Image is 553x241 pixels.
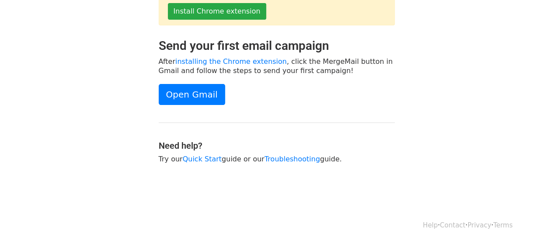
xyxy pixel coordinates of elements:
iframe: Chat Widget [509,199,553,241]
p: After , click the MergeMail button in Gmail and follow the steps to send your first campaign! [159,57,395,75]
a: Quick Start [183,155,222,163]
a: Install Chrome extension [168,3,266,20]
a: Privacy [467,221,491,229]
a: installing the Chrome extension [175,57,287,66]
a: Terms [493,221,512,229]
a: Troubleshooting [264,155,320,163]
h4: Need help? [159,140,395,151]
a: Contact [440,221,465,229]
p: Try our guide or our guide. [159,154,395,164]
a: Open Gmail [159,84,225,105]
h2: Send your first email campaign [159,38,395,53]
a: Help [423,221,438,229]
